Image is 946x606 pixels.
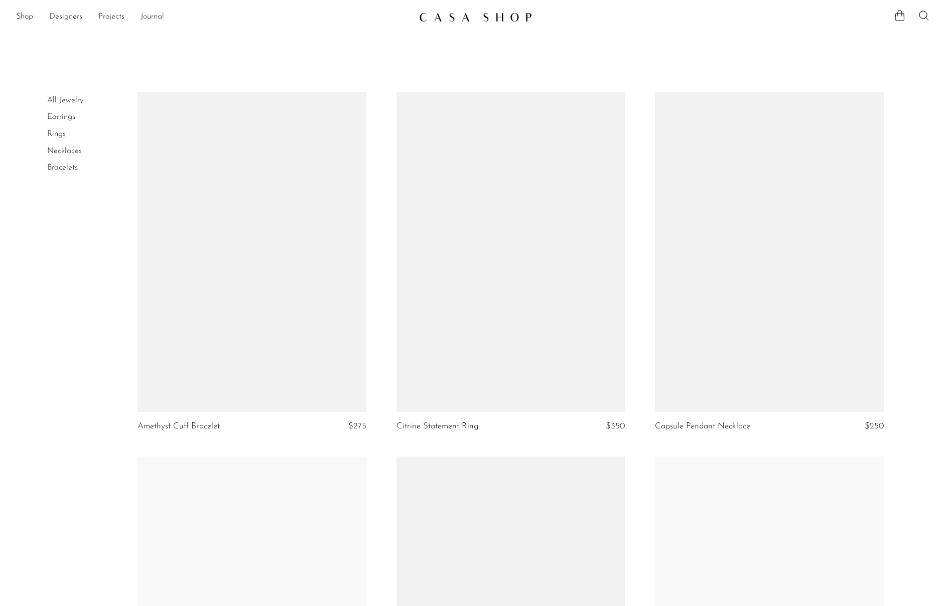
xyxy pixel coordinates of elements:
a: Rings [47,130,66,138]
span: $250 [865,422,884,430]
a: Citrine Statement Ring [396,422,478,431]
a: Earrings [47,113,75,121]
span: $350 [606,422,625,430]
ul: NEW HEADER MENU [16,9,411,26]
a: Designers [49,11,82,24]
a: All Jewelry [47,96,83,104]
a: Amethyst Cuff Bracelet [138,422,220,431]
a: Capsule Pendant Necklace [655,422,750,431]
nav: Desktop navigation [16,9,411,26]
a: Necklaces [47,147,82,155]
a: Bracelets [47,164,78,172]
span: $275 [348,422,366,430]
a: Shop [16,11,33,24]
a: Journal [141,11,164,24]
a: Projects [98,11,124,24]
